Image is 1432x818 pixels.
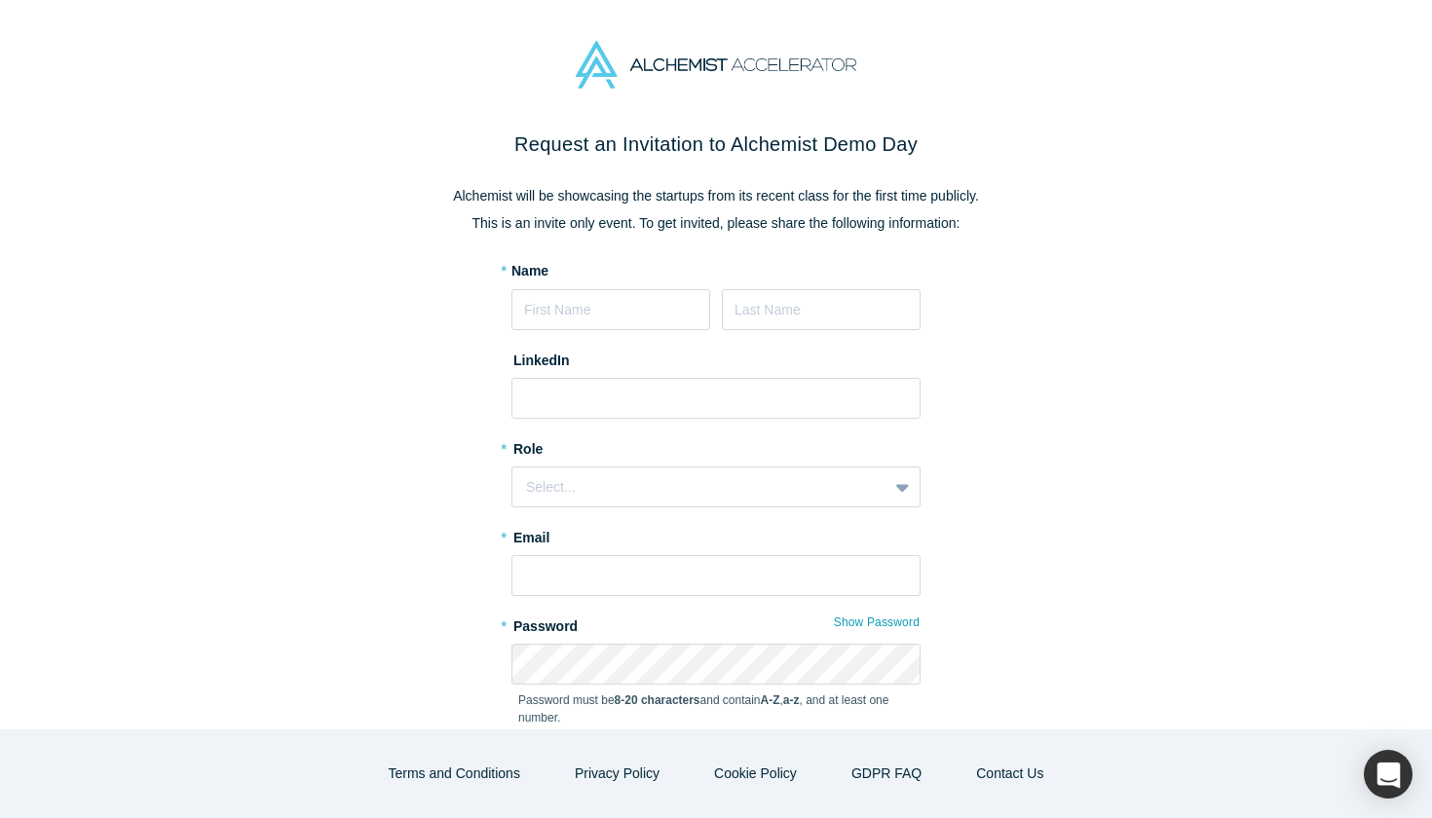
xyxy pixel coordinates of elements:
button: Show Password [833,610,921,635]
label: LinkedIn [511,344,570,371]
button: Contact Us [956,757,1064,791]
button: Privacy Policy [554,757,680,791]
input: Last Name [722,289,921,330]
button: Cookie Policy [694,757,817,791]
p: Alchemist will be showcasing the startups from its recent class for the first time publicly. [307,186,1125,206]
a: GDPR FAQ [831,757,942,791]
p: This is an invite only event. To get invited, please share the following information: [307,213,1125,234]
strong: a-z [783,693,800,707]
p: Password must be and contain , , and at least one number. [518,691,914,726]
div: Select... [526,477,874,498]
label: Role [511,432,921,460]
label: Email [511,521,921,548]
label: Password [511,610,921,637]
input: First Name [511,289,710,330]
strong: A-Z [761,693,780,707]
label: Name [511,261,548,281]
button: Terms and Conditions [368,757,541,791]
img: Alchemist Accelerator Logo [576,41,856,89]
h2: Request an Invitation to Alchemist Demo Day [307,130,1125,159]
strong: 8-20 characters [615,693,700,707]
